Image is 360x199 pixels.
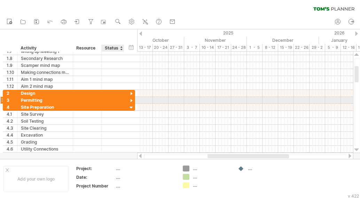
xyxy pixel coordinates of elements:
[21,90,69,97] div: Design
[21,69,69,76] div: Making connections mind map
[116,183,174,189] div: ....
[263,44,278,51] div: 8 - 12
[200,44,216,51] div: 10 - 14
[21,118,69,124] div: Soil Testing
[21,104,69,110] div: Site Preparation
[193,166,231,171] div: ....
[116,174,174,180] div: ....
[7,146,17,152] div: 4.6
[21,132,69,138] div: Excavation
[7,153,17,159] div: 4.7
[184,37,247,44] div: November 2025
[21,139,69,145] div: Grading
[294,44,310,51] div: 22 - 26
[169,44,184,51] div: 27 - 31
[21,45,69,52] div: Activity
[76,166,115,171] div: Project:
[76,183,115,189] div: Project Number
[76,174,115,180] div: Date:
[7,83,17,90] div: 1.12
[7,125,17,131] div: 4.3
[310,44,325,51] div: 29 - 2
[3,166,69,192] div: Add your own logo
[341,44,357,51] div: 12 - 16
[231,44,247,51] div: 24 - 28
[7,55,17,62] div: 1.8
[247,44,263,51] div: 1 - 5
[216,44,231,51] div: 17 - 21
[7,69,17,76] div: 1.10
[7,111,17,117] div: 4.1
[21,146,69,152] div: Utility Connections
[21,111,69,117] div: Site Survey
[325,44,341,51] div: 5 - 9
[7,139,17,145] div: 4.5
[7,118,17,124] div: 4.2
[7,76,17,83] div: 1.11
[247,37,319,44] div: December 2025
[7,90,17,97] div: 2
[193,182,231,188] div: ....
[278,44,294,51] div: 15 - 19
[137,44,153,51] div: 13 - 17
[348,193,359,199] div: v 422
[112,37,184,44] div: October 2025
[7,97,17,104] div: 3
[21,55,69,62] div: Secondary Research
[21,153,69,159] div: Erosion Control
[153,44,169,51] div: 20 - 24
[7,132,17,138] div: 4.4
[7,62,17,69] div: 1.9
[21,76,69,83] div: Aim 1 mind map
[76,45,97,52] div: Resource
[116,166,174,171] div: ....
[21,83,69,90] div: Aim 2 mind map
[7,104,17,110] div: 4
[21,62,69,69] div: Scamper mind map
[105,45,120,52] div: Status
[248,166,286,171] div: ....
[21,125,69,131] div: Site Clearing
[184,44,200,51] div: 3 - 7
[21,97,69,104] div: Permitting
[193,174,231,180] div: ....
